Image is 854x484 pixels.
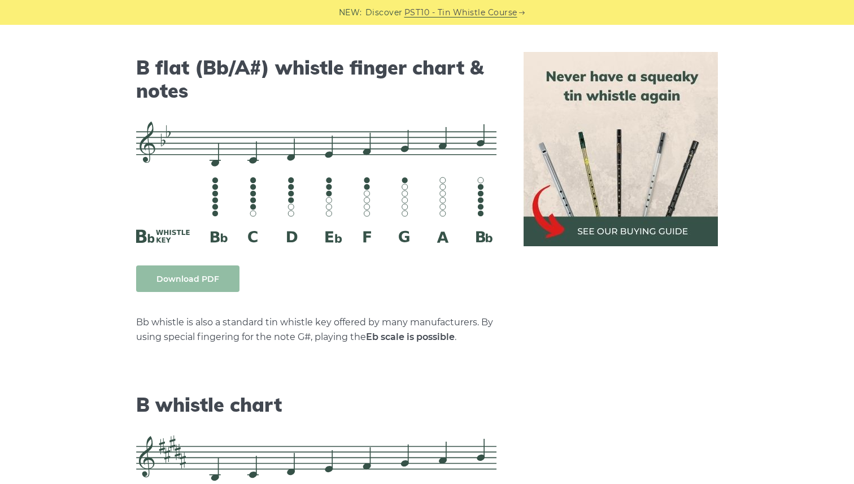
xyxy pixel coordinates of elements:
span: Discover [365,6,403,19]
h2: B flat (Bb/A#) whistle finger chart & notes [136,56,496,103]
a: PST10 - Tin Whistle Course [404,6,517,19]
img: tin whistle buying guide [524,52,718,246]
strong: Eb scale is possible [366,332,455,342]
span: NEW: [339,6,362,19]
a: Download PDF [136,265,239,292]
img: B flat (Bb) Whistle Fingering Chart And Notes [136,121,496,243]
h2: B whistle chart [136,394,496,417]
p: Bb whistle is also a standard tin whistle key offered by many manufacturers. By using special fin... [136,315,496,345]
